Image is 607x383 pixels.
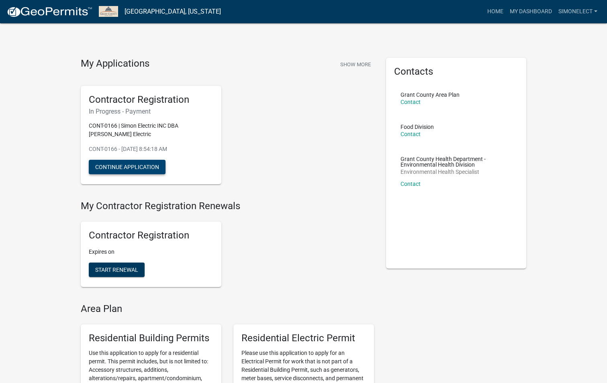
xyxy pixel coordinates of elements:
a: Simonelect [555,4,601,19]
h4: Area Plan [81,303,374,315]
a: Contact [401,99,421,105]
a: Contact [401,131,421,137]
h4: My Contractor Registration Renewals [81,200,374,212]
h6: In Progress - Payment [89,108,213,115]
h5: Residential Electric Permit [241,332,366,344]
a: My Dashboard [507,4,555,19]
p: Expires on [89,248,213,256]
wm-registration-list-section: My Contractor Registration Renewals [81,200,374,293]
a: Contact [401,181,421,187]
h5: Contacts [394,66,519,77]
h4: My Applications [81,58,149,70]
button: Continue Application [89,160,166,174]
img: Grant County, Indiana [99,6,118,17]
h5: Contractor Registration [89,230,213,241]
span: Start Renewal [95,267,138,273]
a: [GEOGRAPHIC_DATA], [US_STATE] [125,5,221,18]
p: Food Division [401,124,434,130]
h5: Contractor Registration [89,94,213,106]
h5: Residential Building Permits [89,332,213,344]
p: CONT-0166 | Simon Electric INC DBA [PERSON_NAME] Electric [89,122,213,139]
p: CONT-0166 - [DATE] 8:54:18 AM [89,145,213,153]
p: Grant County Health Department - Environmental Health Division [401,156,512,167]
button: Show More [337,58,374,71]
p: Environmental Health Specialist [401,169,512,175]
a: Home [484,4,507,19]
button: Start Renewal [89,263,145,277]
p: Grant County Area Plan [401,92,460,98]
